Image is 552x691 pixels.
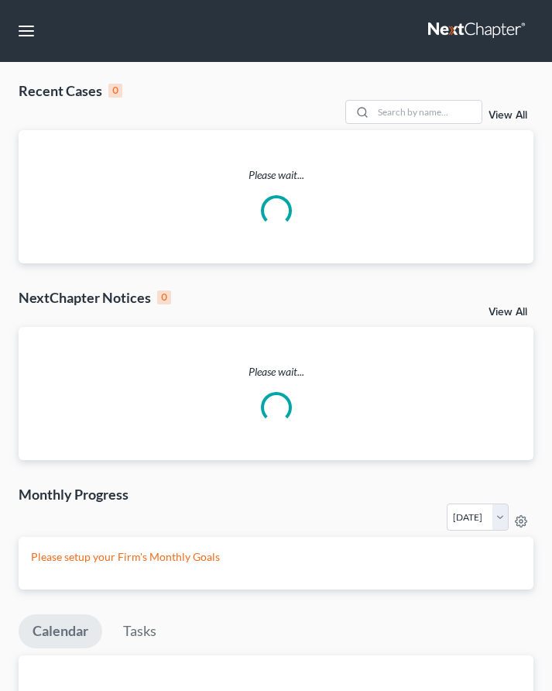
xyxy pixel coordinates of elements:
[19,167,533,183] p: Please wait...
[109,614,170,648] a: Tasks
[157,290,171,304] div: 0
[489,110,527,121] a: View All
[19,364,533,380] p: Please wait...
[19,614,102,648] a: Calendar
[19,288,171,307] div: NextChapter Notices
[19,81,122,100] div: Recent Cases
[19,485,129,504] h3: Monthly Progress
[108,84,122,98] div: 0
[31,549,521,565] p: Please setup your Firm's Monthly Goals
[489,307,527,318] a: View All
[373,101,482,123] input: Search by name...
